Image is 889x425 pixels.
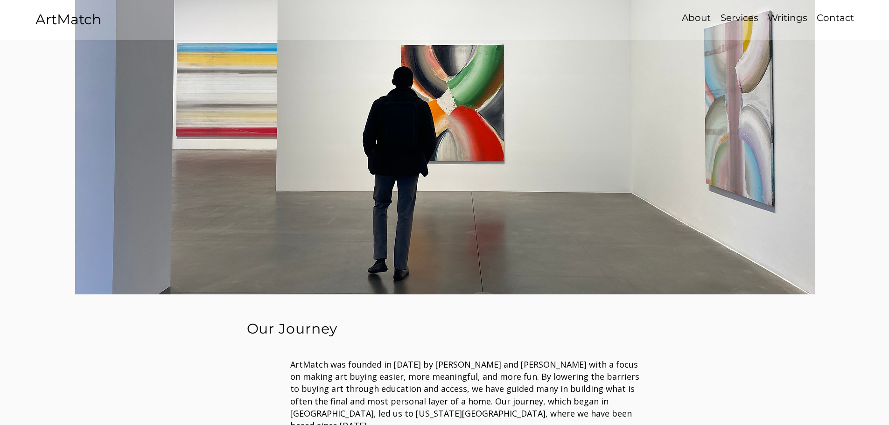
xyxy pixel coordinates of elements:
[715,11,763,25] a: Services
[677,11,715,25] a: About
[763,11,812,25] a: Writings
[247,320,338,337] span: Our Journey
[35,11,101,28] a: ArtMatch
[812,11,858,25] a: Contact
[812,11,859,25] p: Contact
[646,11,858,25] nav: Site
